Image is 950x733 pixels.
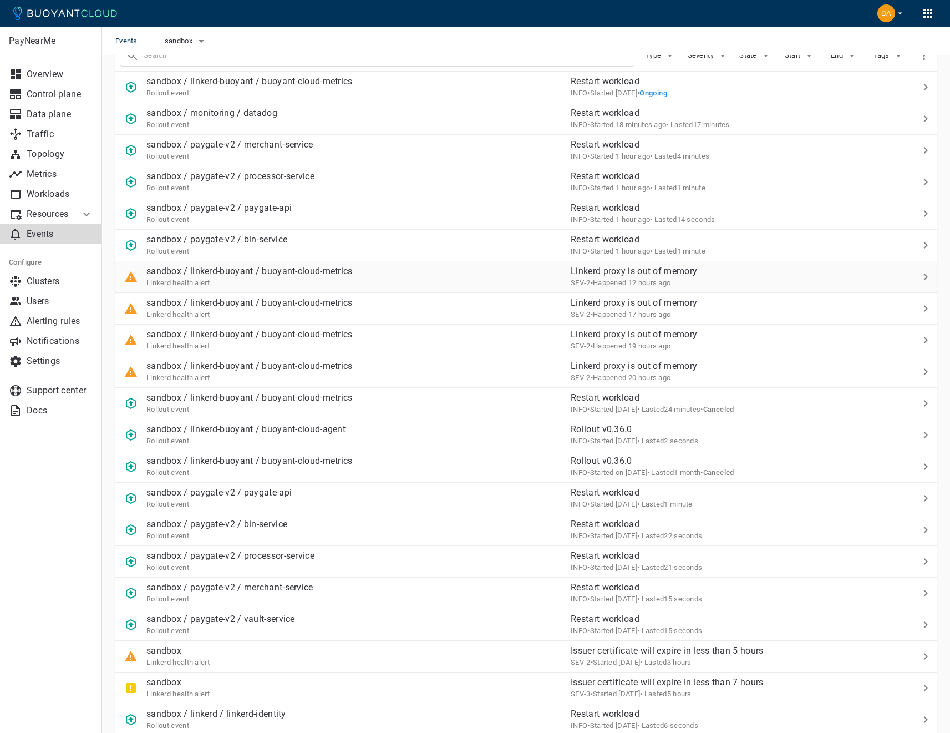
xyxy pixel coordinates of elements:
button: End [827,47,862,64]
span: Canceled [703,468,734,477]
span: SEV-3 [571,690,591,698]
relative-time: 1 hour ago [616,215,650,224]
p: Alerting rules [27,316,93,327]
span: • Lasted 21 seconds [637,563,702,572]
span: Rollout event [146,595,189,603]
span: • Lasted 17 minutes [666,120,729,129]
p: sandbox / paygate-v2 / merchant-service [146,139,313,150]
span: • Lasted 6 seconds [637,721,698,730]
span: INFO [571,405,587,413]
p: sandbox / linkerd-buoyant / buoyant-cloud-metrics [146,329,353,340]
p: Restart workload [571,392,886,403]
p: sandbox / linkerd / linkerd-identity [146,709,286,720]
span: Thu, 11 Sep 2025 15:44:37 EDT / Thu, 11 Sep 2025 19:44:37 UTC [587,89,637,97]
relative-time: [DATE] [616,532,637,540]
p: sandbox / linkerd-buoyant / buoyant-cloud-metrics [146,297,353,309]
p: Linkerd proxy is out of memory [571,297,886,309]
p: Linkerd proxy is out of memory [571,361,886,372]
relative-time: 17 hours ago [628,310,671,319]
span: INFO [571,532,587,540]
p: Restart workload [571,76,886,87]
span: Rollout event [146,626,189,635]
span: SEV-2 [571,310,591,319]
p: Rollout v0.36.0 [571,424,886,435]
span: Rollout event [146,437,189,445]
p: sandbox / linkerd-buoyant / buoyant-cloud-metrics [146,392,353,403]
span: INFO [571,89,587,97]
span: • Lasted 1 minute [650,247,705,255]
p: PayNearMe [9,36,93,47]
span: SEV-2 [571,279,591,287]
p: Support center [27,385,93,396]
button: Tags [871,47,907,64]
p: sandbox / paygate-v2 / paygate-api [146,203,292,214]
span: INFO [571,247,587,255]
p: Restart workload [571,487,886,498]
p: Restart workload [571,203,886,214]
span: • Lasted 14 seconds [650,215,715,224]
span: INFO [571,595,587,603]
p: Restart workload [571,550,886,562]
span: Rollout event [146,247,189,255]
p: sandbox / paygate-v2 / bin-service [146,234,287,245]
span: • Lasted 1 month [647,468,701,477]
span: • Lasted 15 seconds [637,595,702,603]
p: Clusters [27,276,93,287]
span: Start [785,51,803,60]
relative-time: [DATE] [616,626,637,635]
relative-time: [DATE] [618,690,640,698]
p: Restart workload [571,171,886,182]
p: Restart workload [571,709,886,720]
p: Docs [27,405,93,416]
span: sandbox [165,37,195,46]
span: Severity [688,51,716,60]
span: • Lasted 1 minute [637,500,693,508]
p: sandbox / linkerd-buoyant / buoyant-cloud-metrics [146,361,353,372]
span: Linkerd health alert [146,658,210,666]
p: sandbox / monitoring / datadog [146,108,277,119]
span: Canceled [703,405,734,413]
span: INFO [571,437,587,445]
p: sandbox [146,645,210,656]
span: State [739,51,759,60]
p: Rollout v0.36.0 [571,456,886,467]
relative-time: 20 hours ago [628,373,671,382]
span: Fri, 12 Sep 2025 15:10:42 EDT / Fri, 12 Sep 2025 19:10:42 UTC [587,152,650,160]
span: Fri, 12 Sep 2025 15:11:35 EDT / Fri, 12 Sep 2025 19:11:35 UTC [587,215,650,224]
span: Rollout event [146,120,189,129]
span: End [831,51,845,60]
span: • Lasted 4 minutes [650,152,709,160]
span: • Lasted 3 hours [640,658,692,666]
span: INFO [571,626,587,635]
relative-time: [DATE] [616,563,637,572]
span: Rollout event [146,89,189,97]
span: Fri, 12 Sep 2025 15:42:33 EDT / Fri, 12 Sep 2025 19:42:33 UTC [587,120,666,129]
span: Rollout event [146,563,189,572]
span: INFO [571,215,587,224]
span: Rollout event [146,532,189,540]
span: Linkerd health alert [146,342,210,350]
p: Linkerd proxy is out of memory [571,266,886,277]
button: State [738,47,774,64]
span: Wed, 10 Sep 2025 20:25:12 EDT / Thu, 11 Sep 2025 00:25:12 UTC [591,658,641,666]
span: Linkerd health alert [146,310,210,319]
span: INFO [571,468,587,477]
span: Thu, 11 Sep 2025 23:15:30 EDT / Fri, 12 Sep 2025 03:15:30 UTC [591,310,671,319]
p: sandbox / linkerd-buoyant / buoyant-cloud-metrics [146,76,353,87]
p: Notifications [27,336,93,347]
relative-time: [DATE] [616,437,637,445]
span: Tags [873,51,891,60]
h5: Configure [9,258,93,267]
p: sandbox / linkerd-buoyant / buoyant-cloud-metrics [146,456,353,467]
span: Thu, 11 Sep 2025 19:55:58 EDT / Thu, 11 Sep 2025 23:55:58 UTC [591,373,671,382]
p: Workloads [27,189,93,200]
span: • [700,405,734,413]
relative-time: 18 minutes ago [616,120,666,129]
span: INFO [571,120,587,129]
relative-time: on [DATE] [616,468,647,477]
span: SEV-2 [571,373,591,382]
relative-time: [DATE] [616,595,637,603]
span: Thu, 11 Sep 2025 13:28:51 EDT / Thu, 11 Sep 2025 17:28:51 UTC [587,595,637,603]
span: • [637,89,667,97]
span: Rollout event [146,468,189,477]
